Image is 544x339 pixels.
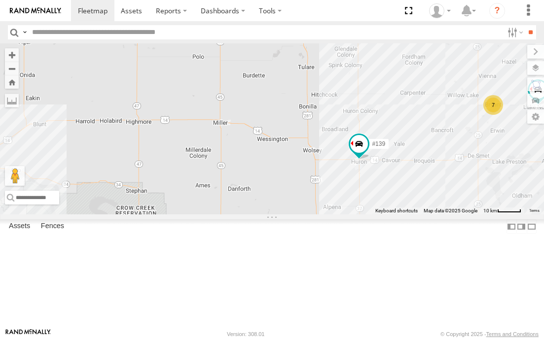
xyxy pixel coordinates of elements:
i: ? [489,3,505,19]
button: Keyboard shortcuts [375,207,418,214]
label: Search Query [21,25,29,39]
label: Search Filter Options [504,25,525,39]
label: Dock Summary Table to the Right [516,219,526,234]
label: Measure [5,94,19,107]
label: Dock Summary Table to the Left [507,219,516,234]
label: Map Settings [527,110,544,124]
a: Visit our Website [5,329,51,339]
span: Map data ©2025 Google [424,208,477,213]
img: rand-logo.svg [10,7,61,14]
label: Assets [4,220,35,234]
div: 7 [483,95,503,115]
div: Version: 308.01 [227,331,264,337]
button: Zoom Home [5,75,19,89]
a: Terms (opens in new tab) [529,208,540,212]
button: Drag Pegman onto the map to open Street View [5,166,25,186]
span: 10 km [483,208,497,213]
div: Kale Urban [426,3,454,18]
span: #139 [372,140,385,147]
label: Fences [36,220,69,234]
a: Terms and Conditions [486,331,539,337]
button: Zoom in [5,48,19,62]
label: Hide Summary Table [527,219,537,234]
button: Zoom out [5,62,19,75]
button: Map Scale: 10 km per 45 pixels [480,207,524,214]
div: © Copyright 2025 - [440,331,539,337]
